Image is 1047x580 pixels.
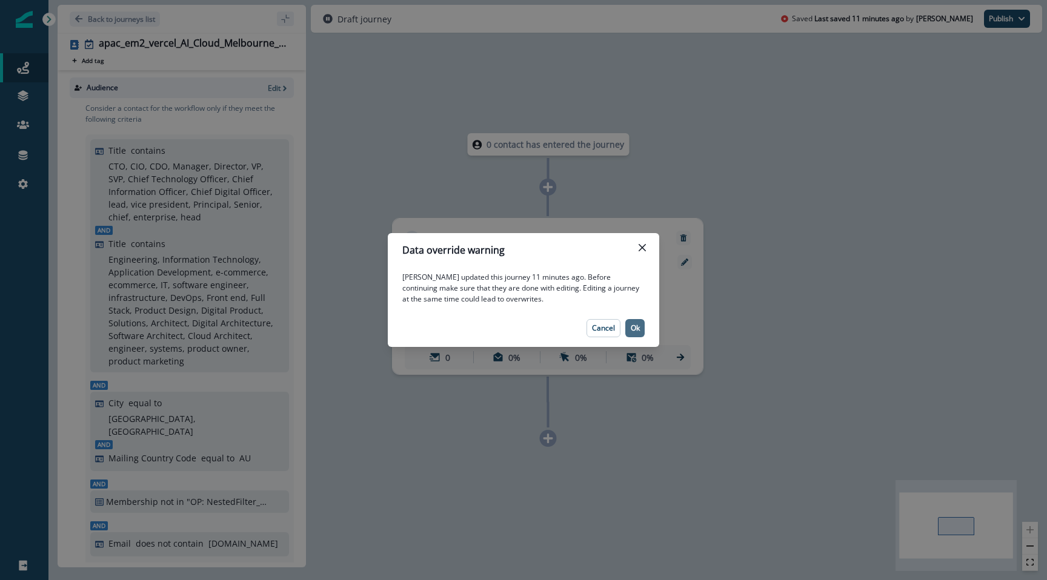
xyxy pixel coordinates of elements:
[587,319,620,337] button: Cancel
[592,324,615,332] p: Cancel
[402,243,505,257] p: Data override warning
[633,238,652,257] button: Close
[625,319,645,337] button: Ok
[402,272,645,305] p: [PERSON_NAME] updated this journey 11 minutes ago. Before continuing make sure that they are done...
[631,324,640,332] p: Ok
